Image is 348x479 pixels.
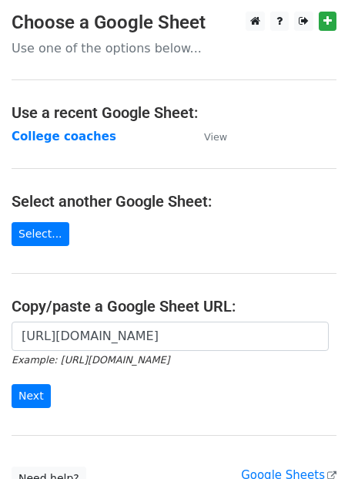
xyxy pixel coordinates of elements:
[12,40,336,56] p: Use one of the options below...
[12,130,116,143] a: College coaches
[12,12,336,34] h3: Choose a Google Sheet
[12,222,69,246] a: Select...
[189,130,227,143] a: View
[12,322,329,351] input: Paste your Google Sheet URL here
[12,354,169,366] small: Example: [URL][DOMAIN_NAME]
[12,297,336,315] h4: Copy/paste a Google Sheet URL:
[204,131,227,143] small: View
[12,103,336,122] h4: Use a recent Google Sheet:
[12,384,51,408] input: Next
[12,192,336,211] h4: Select another Google Sheet:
